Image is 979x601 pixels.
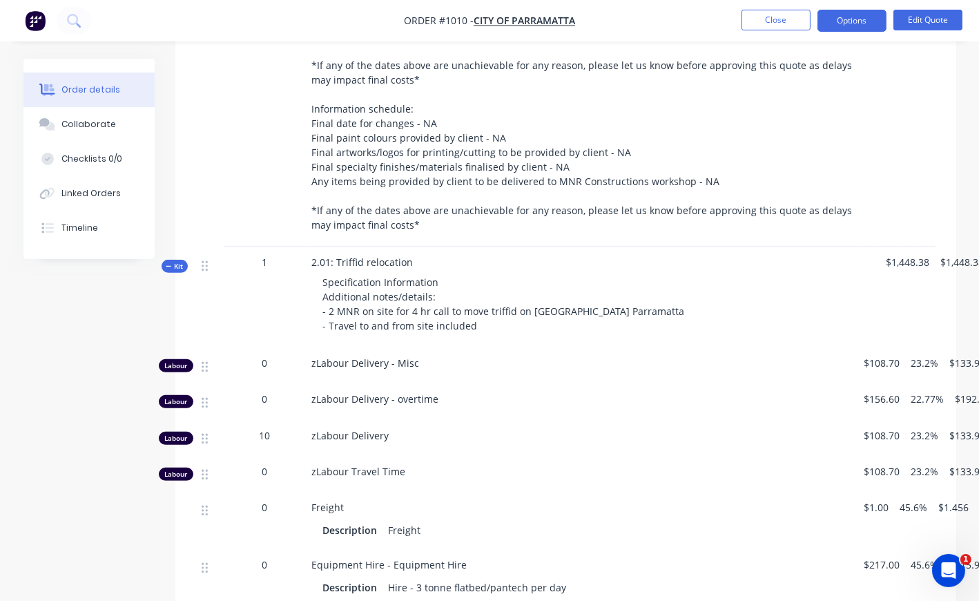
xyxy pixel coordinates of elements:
[312,256,414,269] span: 2.01: Triffid relocation
[911,464,939,479] span: 23.2%
[262,500,268,515] span: 0
[159,432,193,445] div: Labour
[939,500,969,515] span: $1.456
[323,276,685,332] span: Specification Information Additional notes/details: - 2 MNR on site for 4 hr call to move triffid...
[864,464,900,479] span: $108.70
[166,261,184,271] span: Kit
[383,578,572,598] div: Hire - 3 tonne flatbed/pantech per day
[262,392,268,406] span: 0
[900,500,928,515] span: 45.6%
[262,255,268,269] span: 1
[61,222,98,234] div: Timeline
[932,554,965,587] iframe: Intercom live chat
[262,464,268,479] span: 0
[23,107,155,142] button: Collaborate
[864,557,900,572] span: $217.00
[262,356,268,370] span: 0
[741,10,811,30] button: Close
[817,10,886,32] button: Options
[404,15,474,28] span: Order #1010 -
[23,73,155,107] button: Order details
[911,392,944,406] span: 22.77%
[864,500,889,515] span: $1.00
[159,468,193,481] div: Labour
[383,520,427,540] div: Freight
[61,187,121,200] div: Linked Orders
[312,558,467,571] span: Equipment Hire - Equipment Hire
[312,501,345,514] span: Freight
[23,211,155,245] button: Timeline
[323,578,383,598] div: Description
[25,10,46,31] img: Factory
[61,118,116,131] div: Collaborate
[911,557,939,572] span: 45.6%
[312,465,406,478] span: zLabour Travel Time
[312,392,439,406] span: zLabour Delivery - overtime
[864,356,900,370] span: $108.70
[61,84,120,96] div: Order details
[864,392,900,406] span: $156.60
[162,260,188,273] button: Kit
[911,428,939,443] span: 23.2%
[323,520,383,540] div: Description
[23,176,155,211] button: Linked Orders
[474,15,575,28] a: City Of Parramatta
[260,428,271,443] span: 10
[61,153,122,165] div: Checklists 0/0
[960,554,971,565] span: 1
[864,428,900,443] span: $108.70
[23,142,155,176] button: Checklists 0/0
[911,356,939,370] span: 23.2%
[159,395,193,408] div: Labour
[262,557,268,572] span: 0
[312,429,389,442] span: zLabour Delivery
[893,10,962,30] button: Edit Quote
[886,255,930,269] span: $1,448.38
[312,356,420,370] span: zLabour Delivery - Misc
[159,359,193,372] div: Labour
